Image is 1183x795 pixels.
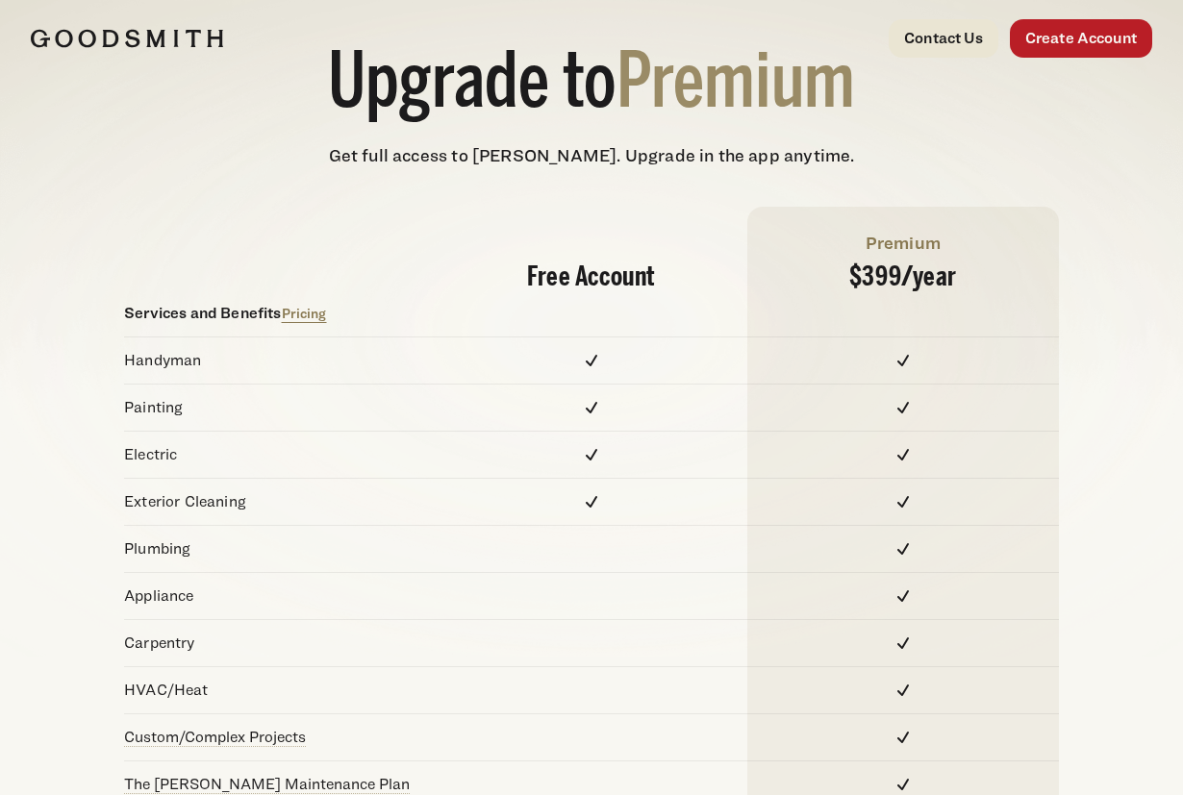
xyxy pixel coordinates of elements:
p: Painting [124,396,436,419]
a: Custom/Complex Projects [124,728,306,746]
a: Create Account [1010,19,1152,58]
p: Electric [124,443,436,466]
h3: $399/ year [770,263,1036,290]
a: The [PERSON_NAME] Maintenance Plan [124,775,410,793]
h4: Premium [770,230,1036,256]
p: Handyman [124,349,436,372]
h3: Free Account [459,263,724,290]
img: Check Line [580,396,603,419]
p: HVAC/Heat [124,679,436,702]
span: Premium [617,50,855,122]
img: Check Line [892,584,915,608]
img: Check Line [892,349,915,372]
p: Services and Benefits [124,302,436,325]
p: Exterior Cleaning [124,490,436,513]
p: Appliance [124,584,436,608]
img: Check Line [892,679,915,702]
p: Plumbing [124,537,436,560]
a: Contact Us [889,19,998,58]
img: Check Line [892,537,915,560]
a: Pricing [282,305,327,321]
p: Carpentry [124,632,436,655]
img: Check Line [580,443,603,466]
img: Check Line [892,632,915,655]
img: Check Line [892,490,915,513]
img: Check Line [892,443,915,466]
img: Goodsmith [31,29,223,48]
img: Check Line [892,396,915,419]
img: Check Line [580,490,603,513]
img: Check Line [892,726,915,749]
img: Check Line [580,349,603,372]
